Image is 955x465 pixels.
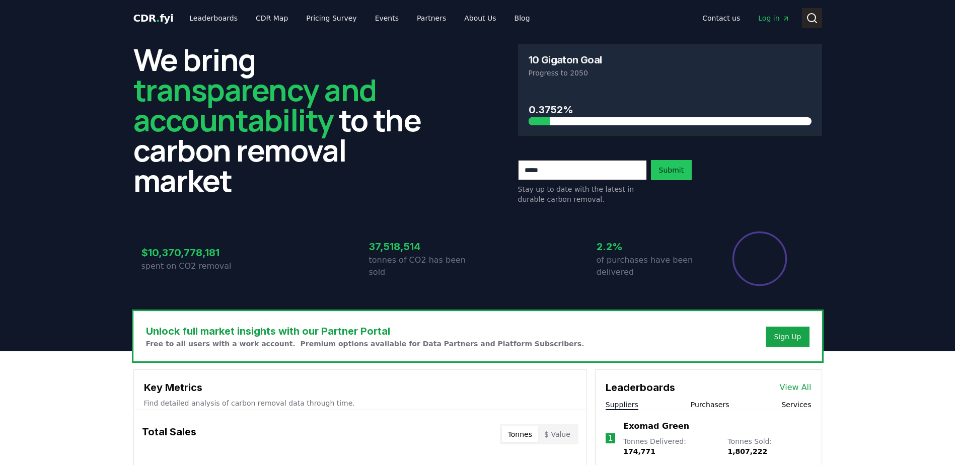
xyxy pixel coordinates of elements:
[146,339,584,349] p: Free to all users with a work account. Premium options available for Data Partners and Platform S...
[133,69,377,140] span: transparency and accountability
[694,9,797,27] nav: Main
[156,12,160,24] span: .
[506,9,538,27] a: Blog
[133,44,437,195] h2: We bring to the carbon removal market
[529,55,602,65] h3: 10 Gigaton Goal
[766,327,809,347] button: Sign Up
[141,245,250,260] h3: $10,370,778,181
[141,260,250,272] p: spent on CO2 removal
[529,68,812,78] p: Progress to 2050
[597,254,705,278] p: of purchases have been delivered
[758,13,789,23] span: Log in
[456,9,504,27] a: About Us
[691,400,729,410] button: Purchasers
[774,332,801,342] a: Sign Up
[651,160,692,180] button: Submit
[606,400,638,410] button: Suppliers
[146,324,584,339] h3: Unlock full market insights with our Partner Portal
[750,9,797,27] a: Log in
[248,9,296,27] a: CDR Map
[608,432,613,444] p: 1
[409,9,454,27] a: Partners
[367,9,407,27] a: Events
[623,436,717,456] p: Tonnes Delivered :
[181,9,538,27] nav: Main
[606,380,675,395] h3: Leaderboards
[144,398,576,408] p: Find detailed analysis of carbon removal data through time.
[298,9,364,27] a: Pricing Survey
[623,447,655,455] span: 174,771
[502,426,538,442] button: Tonnes
[727,447,767,455] span: 1,807,222
[623,420,689,432] a: Exomad Green
[780,381,812,394] a: View All
[597,239,705,254] h3: 2.2%
[781,400,811,410] button: Services
[538,426,576,442] button: $ Value
[727,436,811,456] p: Tonnes Sold :
[731,230,788,287] div: Percentage of sales delivered
[694,9,748,27] a: Contact us
[518,184,647,204] p: Stay up to date with the latest in durable carbon removal.
[142,424,196,444] h3: Total Sales
[369,239,478,254] h3: 37,518,514
[369,254,478,278] p: tonnes of CO2 has been sold
[133,12,174,24] span: CDR fyi
[144,380,576,395] h3: Key Metrics
[181,9,246,27] a: Leaderboards
[133,11,174,25] a: CDR.fyi
[529,102,812,117] h3: 0.3752%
